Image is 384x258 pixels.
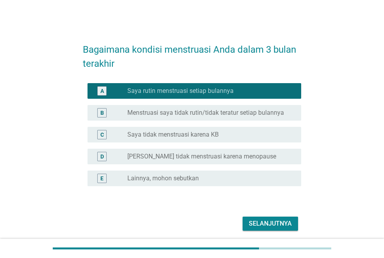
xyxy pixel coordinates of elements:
[127,131,219,139] label: Saya tidak menstruasi karena KB
[100,152,104,160] div: D
[243,217,298,231] button: Selanjutnya
[100,130,104,139] div: C
[127,153,276,160] label: [PERSON_NAME] tidak menstruasi karena menopause
[100,174,104,182] div: E
[83,35,301,71] h2: Bagaimana kondisi menstruasi Anda dalam 3 bulan terakhir
[127,174,199,182] label: Lainnya, mohon sebutkan
[127,109,284,117] label: Menstruasi saya tidak rutin/tidak teratur setiap bulannya
[100,87,104,95] div: A
[100,109,104,117] div: B
[249,219,292,228] div: Selanjutnya
[127,87,234,95] label: Saya rutin menstruasi setiap bulannya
